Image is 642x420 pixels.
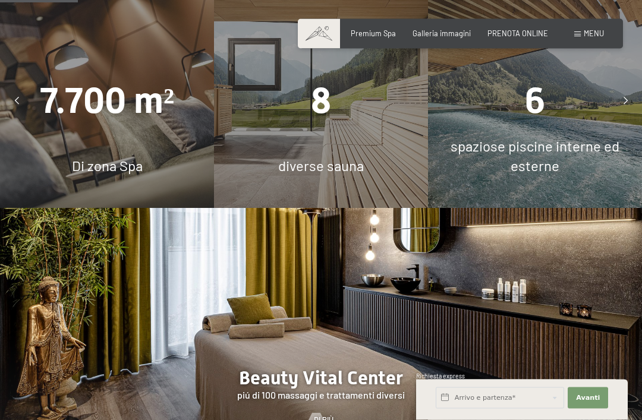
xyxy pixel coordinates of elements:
span: diverse sauna [278,157,364,175]
span: 7.700 m² [40,80,174,122]
span: Menu [584,29,604,38]
span: spaziose piscine interne ed esterne [451,138,619,175]
a: Premium Spa [351,29,396,38]
span: Avanti [576,393,600,403]
button: Avanti [568,387,608,409]
a: PRENOTA ONLINE [487,29,548,38]
span: 6 [525,80,545,122]
a: Galleria immagini [413,29,471,38]
span: Di zona Spa [72,157,143,175]
span: Richiesta express [416,372,465,380]
span: 8 [311,80,331,122]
